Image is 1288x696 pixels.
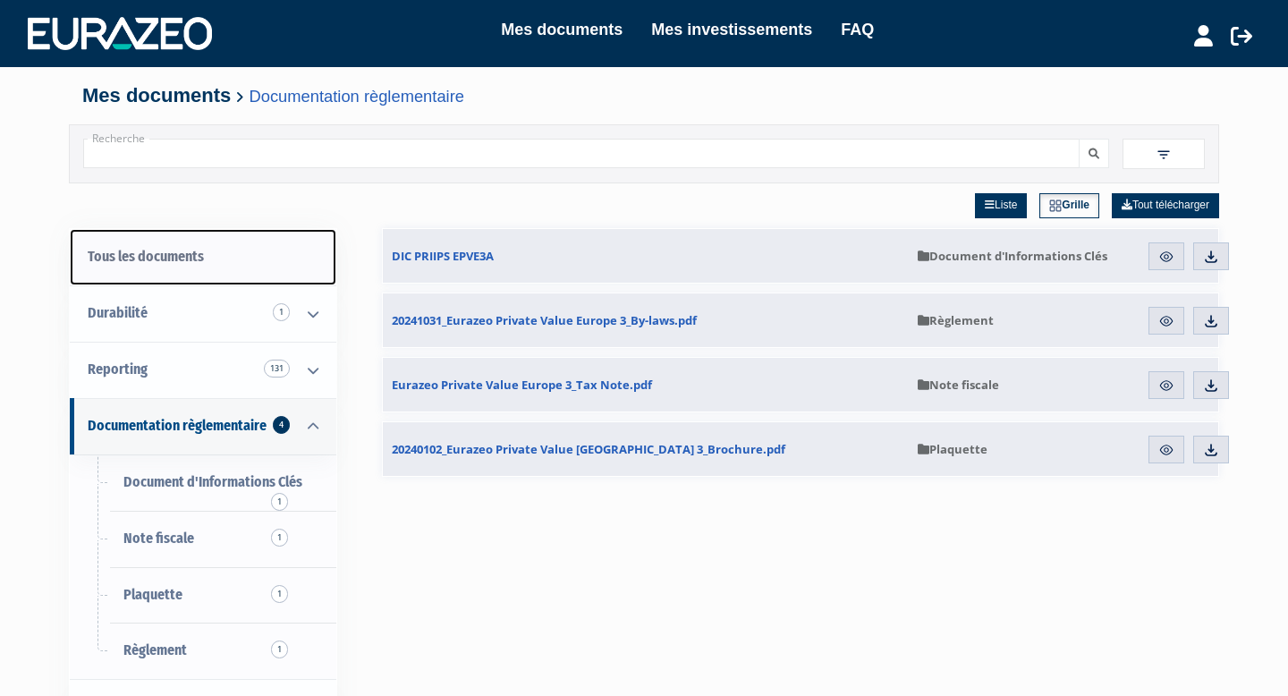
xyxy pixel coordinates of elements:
img: eye.svg [1158,249,1174,265]
span: Règlement [918,312,994,328]
h4: Mes documents [82,85,1206,106]
img: download.svg [1203,313,1219,329]
a: Grille [1039,193,1099,218]
a: 20241031_Eurazeo Private Value Europe 3_By-laws.pdf [383,293,909,347]
img: eye.svg [1158,442,1174,458]
a: Eurazeo Private Value Europe 3_Tax Note.pdf [383,358,909,412]
span: Plaquette [918,441,987,457]
img: download.svg [1203,378,1219,394]
span: DIC PRIIPS EPVE3A [392,248,494,264]
a: Mes investissements [651,17,812,42]
a: Note fiscale1 [70,511,336,567]
span: Plaquette [123,586,182,603]
span: Note fiscale [918,377,999,393]
a: Documentation règlementaire 4 [70,398,336,454]
img: download.svg [1203,442,1219,458]
a: DIC PRIIPS EPVE3A [383,229,909,283]
img: eye.svg [1158,378,1174,394]
span: 1 [271,529,288,547]
a: Liste [975,193,1027,218]
span: 4 [273,416,290,434]
img: eye.svg [1158,313,1174,329]
a: Reporting 131 [70,342,336,398]
a: Tous les documents [70,229,336,285]
a: Document d'Informations Clés1 [70,454,336,511]
span: 1 [271,641,288,658]
span: Durabilité [88,304,148,321]
img: grid.svg [1049,199,1062,212]
a: Règlement1 [70,623,336,679]
span: 20241031_Eurazeo Private Value Europe 3_By-laws.pdf [392,312,697,328]
img: download.svg [1203,249,1219,265]
a: Mes documents [501,17,623,42]
a: Documentation règlementaire [250,87,464,106]
a: Durabilité 1 [70,285,336,342]
span: Reporting [88,361,148,378]
span: Document d'Informations Clés [918,248,1107,264]
a: FAQ [841,17,874,42]
span: Règlement [123,641,187,658]
span: Documentation règlementaire [88,417,267,434]
img: filter.svg [1156,147,1172,163]
img: 1732889491-logotype_eurazeo_blanc_rvb.png [28,17,212,49]
a: Plaquette1 [70,567,336,624]
input: Recherche [83,139,1080,168]
span: Document d'Informations Clés [123,473,302,490]
span: Eurazeo Private Value Europe 3_Tax Note.pdf [392,377,652,393]
span: 1 [271,585,288,603]
span: 1 [271,493,288,511]
span: Note fiscale [123,530,194,547]
a: 20240102_Eurazeo Private Value [GEOGRAPHIC_DATA] 3_Brochure.pdf [383,422,909,476]
a: Tout télécharger [1112,193,1219,218]
span: 131 [264,360,290,378]
span: 1 [273,303,290,321]
span: 20240102_Eurazeo Private Value [GEOGRAPHIC_DATA] 3_Brochure.pdf [392,441,785,457]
